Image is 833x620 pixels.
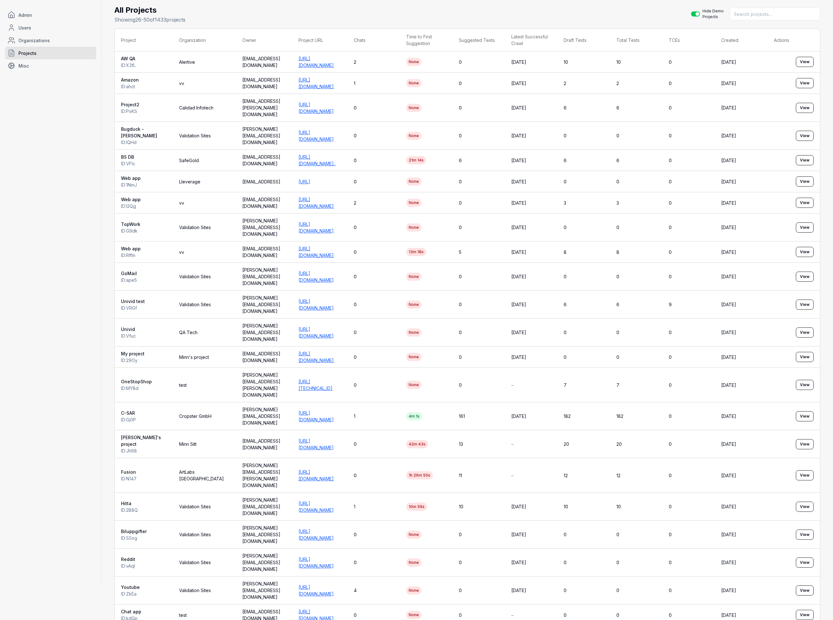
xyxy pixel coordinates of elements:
td: [PERSON_NAME][EMAIL_ADDRESS][DOMAIN_NAME] [236,319,292,346]
td: 9 [662,291,715,319]
td: [DATE] [715,319,767,346]
td: Lleverage [173,171,236,192]
td: test [173,368,236,402]
td: [DATE] [715,171,767,192]
a: View [796,78,814,88]
td: 10 [610,51,662,73]
th: Chats [347,29,400,51]
a: [URL][DOMAIN_NAME] [299,130,334,142]
a: Projects [5,47,96,59]
td: [EMAIL_ADDRESS][PERSON_NAME][DOMAIN_NAME] [236,94,292,122]
span: 1h 26m 50s [406,471,433,479]
td: 0 [662,368,715,402]
td: [DATE] [715,430,767,458]
td: 0 [662,458,715,493]
td: [PERSON_NAME][EMAIL_ADDRESS][DOMAIN_NAME] [236,493,292,521]
div: ID: 1NmJ [121,181,166,188]
td: [DATE] [505,241,557,263]
span: None [406,381,421,389]
a: View [796,247,814,257]
span: [PERSON_NAME]'s project [121,434,166,447]
td: [DATE] [505,122,557,150]
button: View [796,300,814,310]
a: View [796,530,814,540]
td: [EMAIL_ADDRESS][DOMAIN_NAME] [236,192,292,214]
td: 0 [347,122,400,150]
a: [URL][TECHNICAL_ID] [299,379,333,391]
td: [DATE] [715,122,767,150]
td: 0 [453,171,505,192]
div: ID: Vfuc [121,333,166,339]
td: 12 [610,458,662,493]
a: View [796,557,814,568]
td: 0 [557,122,610,150]
td: Minn's project [173,346,236,368]
td: 20 [610,430,662,458]
td: [DATE] [715,192,767,214]
a: [URL][DOMAIN_NAME] [299,469,334,481]
th: Organization [173,29,236,51]
td: [EMAIL_ADDRESS][DOMAIN_NAME] [236,51,292,73]
td: 0 [610,171,662,192]
td: 6 [557,291,610,319]
td: [DATE] [715,150,767,171]
td: [PERSON_NAME][EMAIL_ADDRESS][DOMAIN_NAME] [236,263,292,291]
td: 20 [557,430,610,458]
td: 6 [557,94,610,122]
a: View [796,131,814,141]
button: View [796,103,814,113]
a: [URL][DOMAIN_NAME] [299,351,334,363]
td: Cropster GmbH [173,402,236,430]
span: None [406,328,421,337]
td: 7 [610,368,662,402]
td: [DATE] [715,291,767,319]
a: View [796,57,814,67]
th: Latest Successful Crawl [505,29,557,51]
td: 5 [453,241,505,263]
th: Time to First Suggestion [400,29,452,51]
td: 0 [662,430,715,458]
a: View [796,222,814,233]
td: [PERSON_NAME][EMAIL_ADDRESS][DOMAIN_NAME] [236,291,292,319]
div: ID: Rffm [121,252,166,259]
td: 3 [557,192,610,214]
td: 1 [347,493,400,521]
td: [EMAIL_ADDRESS][DOMAIN_NAME] [236,346,292,368]
span: None [406,177,421,186]
span: 42m 43s [406,440,428,448]
button: View [796,198,814,208]
td: 6 [610,291,662,319]
span: Univid test [121,298,145,305]
th: Suggested Tests [453,29,505,51]
td: [DATE] [505,94,557,122]
td: [DATE] [505,346,557,368]
button: View [796,155,814,165]
div: ID: l2Qg [121,203,166,209]
td: 8 [610,241,662,263]
span: Web app [121,196,141,203]
span: Bugduck - [PERSON_NAME] [121,126,166,139]
td: 0 [610,263,662,291]
td: Alertive [173,51,236,73]
a: View [796,327,814,338]
td: [DATE] [505,263,557,291]
span: None [406,300,421,309]
td: 0 [453,73,505,94]
td: [DATE] [715,241,767,263]
a: [URL][DOMAIN_NAME] [299,197,334,209]
td: 0 [662,192,715,214]
td: [DATE] [505,319,557,346]
td: [DATE] [715,51,767,73]
a: [URL][DOMAIN_NAME] [299,529,334,541]
a: View [796,411,814,421]
td: 3 [610,192,662,214]
td: 0 [557,214,610,241]
a: [URL][DOMAIN_NAME].. [299,154,336,166]
a: [URL][DOMAIN_NAME] [299,77,334,89]
td: 6 [610,94,662,122]
h2: All Projects [114,4,185,16]
td: [EMAIL_ADDRESS][DOMAIN_NAME] [236,150,292,171]
td: [PERSON_NAME][EMAIL_ADDRESS][DOMAIN_NAME] [236,214,292,241]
